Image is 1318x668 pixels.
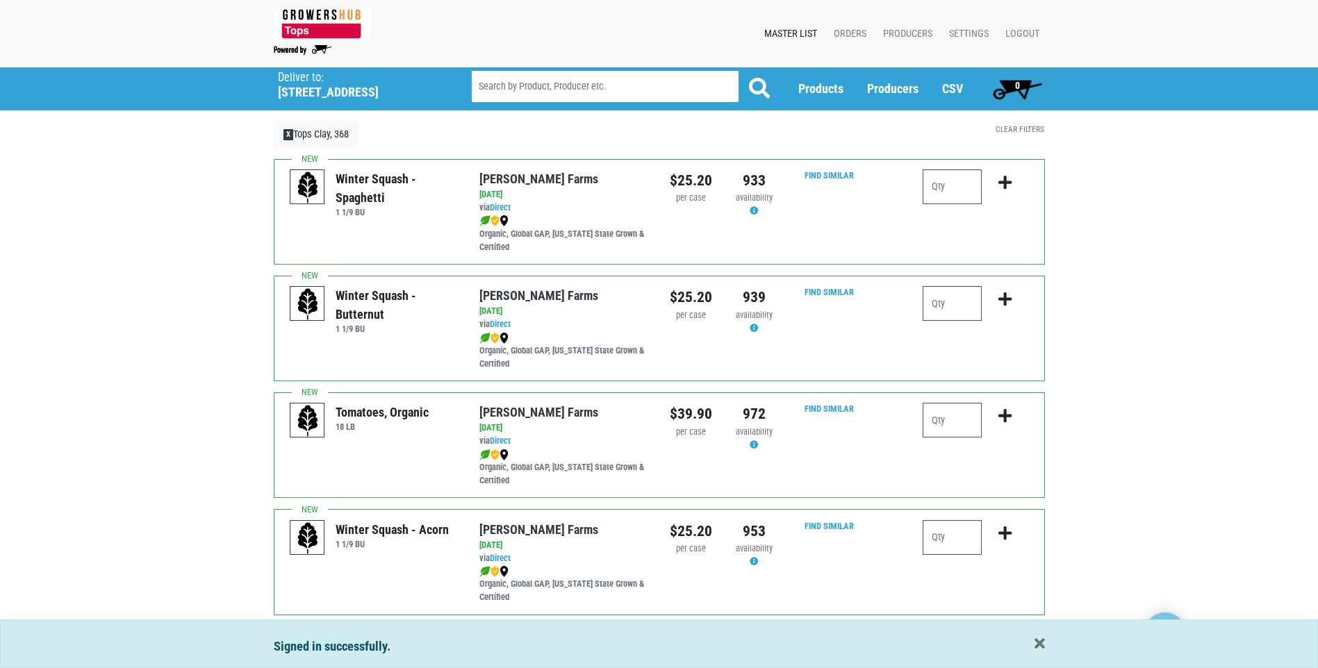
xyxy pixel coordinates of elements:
[491,333,500,344] img: safety-e55c860ca8c00a9c171001a62a92dabd.png
[336,403,429,421] div: Tomatoes, Organic
[736,192,773,203] span: availability
[490,319,511,329] a: Direct
[290,170,325,205] img: placeholder-variety-43d6402dacf2d531de610a020419775a.svg
[479,448,648,487] div: Organic, Global GAP, [US_STATE] State Grown & Certified
[490,435,511,446] a: Direct
[805,403,854,414] a: Find Similar
[479,172,598,186] a: [PERSON_NAME] Farms
[987,75,1048,103] a: 0
[500,449,509,460] img: map_marker-0e94453035b3232a4d21701695807de9.png
[479,522,598,537] a: [PERSON_NAME] Farms
[736,426,773,437] span: availability
[923,169,982,204] input: Qty
[500,215,509,226] img: map_marker-0e94453035b3232a4d21701695807de9.png
[336,539,449,549] h6: 1 1/9 BU
[479,333,491,344] img: leaf-e5c59151409436ccce96b2ca1b28e03c.png
[479,565,648,604] div: Organic, Global GAP, [US_STATE] State Grown & Certified
[278,71,436,85] p: Deliver to:
[290,287,325,322] img: placeholder-variety-43d6402dacf2d531de610a020419775a.svg
[994,21,1045,47] a: Logout
[872,21,938,47] a: Producers
[938,21,994,47] a: Settings
[274,45,331,55] img: Powered by Big Wheelbarrow
[670,192,712,205] div: per case
[867,81,919,96] a: Producers
[491,215,500,226] img: safety-e55c860ca8c00a9c171001a62a92dabd.png
[336,421,429,432] h6: 18 LB
[274,9,370,39] img: 279edf242af8f9d49a69d9d2afa010fb.png
[733,286,775,308] div: 939
[670,309,712,322] div: per case
[736,310,773,320] span: availability
[736,543,773,553] span: availability
[336,286,459,324] div: Winter Squash - Butternut
[336,520,449,539] div: Winter Squash - Acorn
[733,169,775,192] div: 933
[479,435,648,448] div: via
[1015,80,1020,91] span: 0
[479,331,648,371] div: Organic, Global GAP, [US_STATE] State Grown & Certified
[923,520,982,555] input: Qty
[670,169,712,192] div: $25.20
[278,67,447,100] span: Tops Clay, 368 (8417 Oswego Rd, Baldwinsville, NY 13027, USA)
[336,207,459,217] h6: 1 1/9 BU
[670,403,712,425] div: $39.90
[500,566,509,577] img: map_marker-0e94453035b3232a4d21701695807de9.png
[479,305,648,318] div: [DATE]
[798,81,843,96] a: Products
[996,124,1044,134] a: Clear Filters
[278,85,436,100] h5: [STREET_ADDRESS]
[942,81,963,96] a: CSV
[479,215,648,254] div: Organic, Global GAP, [US_STATE] State Grown & Certified
[490,553,511,563] a: Direct
[336,324,459,334] h6: 1 1/9 BU
[491,566,500,577] img: safety-e55c860ca8c00a9c171001a62a92dabd.png
[805,170,854,181] a: Find Similar
[670,426,712,439] div: per case
[479,288,598,303] a: [PERSON_NAME] Farms
[823,21,872,47] a: Orders
[490,202,511,212] a: Direct
[283,129,294,140] span: X
[670,520,712,542] div: $25.20
[479,318,648,331] div: via
[479,539,648,552] div: [DATE]
[753,21,823,47] a: Master List
[290,403,325,438] img: placeholder-variety-43d6402dacf2d531de610a020419775a.svg
[733,520,775,542] div: 953
[479,188,648,201] div: [DATE]
[805,521,854,531] a: Find Similar
[479,421,648,435] div: [DATE]
[479,215,491,226] img: leaf-e5c59151409436ccce96b2ca1b28e03c.png
[923,286,982,321] input: Qty
[479,405,598,419] a: [PERSON_NAME] Farms
[479,566,491,577] img: leaf-e5c59151409436ccce96b2ca1b28e03c.png
[472,71,739,102] input: Search by Product, Producer etc.
[500,333,509,344] img: map_marker-0e94453035b3232a4d21701695807de9.png
[733,403,775,425] div: 972
[923,403,982,437] input: Qty
[479,201,648,215] div: via
[290,521,325,556] img: placeholder-variety-43d6402dacf2d531de610a020419775a.svg
[805,287,854,297] a: Find Similar
[670,542,712,556] div: per case
[491,449,500,460] img: safety-e55c860ca8c00a9c171001a62a92dabd.png
[479,449,491,460] img: leaf-e5c59151409436ccce96b2ca1b28e03c.png
[336,169,459,207] div: Winter Squash - Spaghetti
[479,552,648,565] div: via
[274,122,359,148] a: XTops Clay, 368
[670,286,712,308] div: $25.20
[274,637,1045,656] div: Signed in successfully.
